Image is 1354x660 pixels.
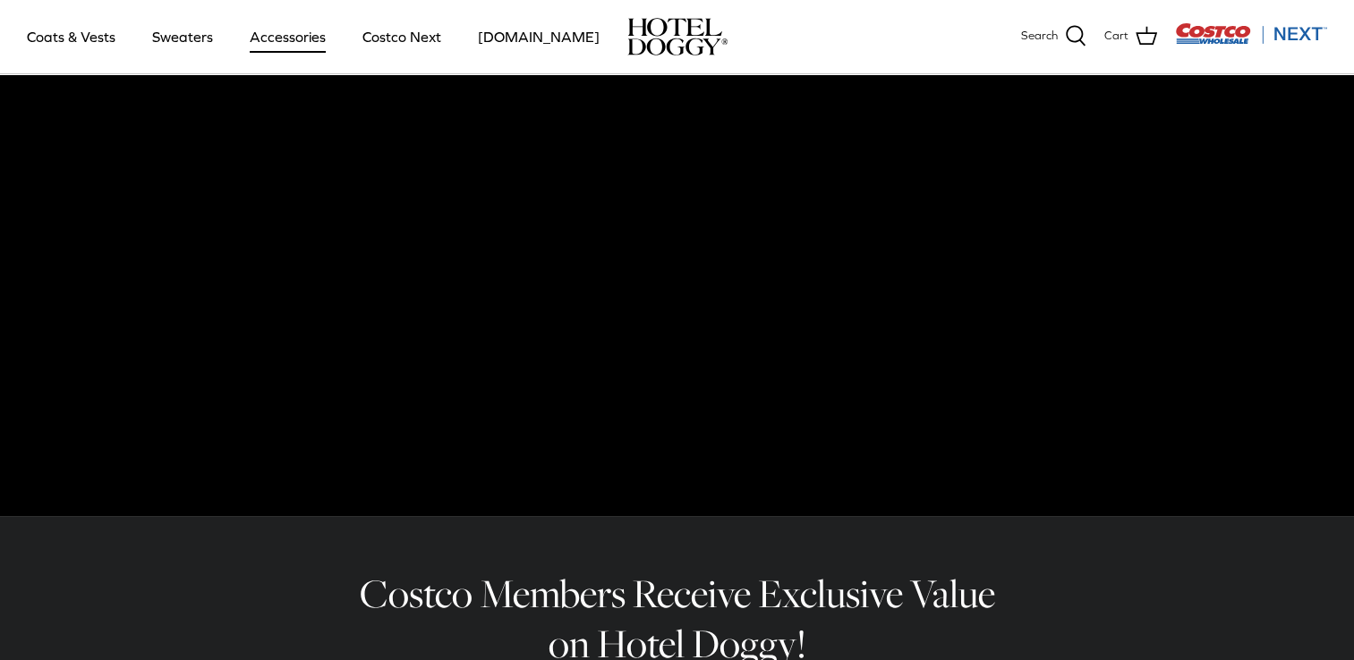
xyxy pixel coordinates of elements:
[136,6,229,67] a: Sweaters
[11,6,132,67] a: Coats & Vests
[462,6,616,67] a: [DOMAIN_NAME]
[1175,34,1327,47] a: Visit Costco Next
[346,6,457,67] a: Costco Next
[1175,22,1327,45] img: Costco Next
[1104,27,1128,46] span: Cart
[1021,25,1086,48] a: Search
[627,18,728,55] img: hoteldoggycom
[234,6,342,67] a: Accessories
[1021,27,1058,46] span: Search
[627,18,728,55] a: hoteldoggy.com hoteldoggycom
[1104,25,1157,48] a: Cart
